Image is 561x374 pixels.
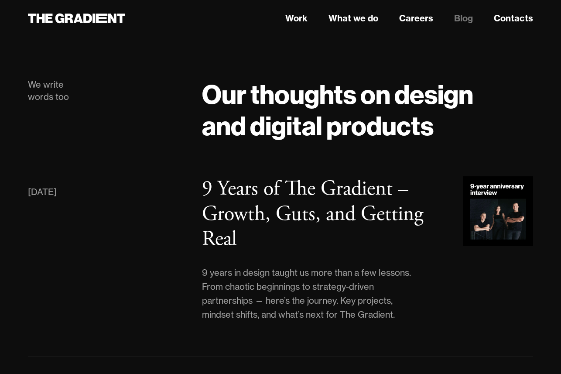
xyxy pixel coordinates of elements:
h1: Our thoughts on design and digital products [202,79,533,141]
a: [DATE]9 Years of The Gradient – Growth, Guts, and Getting Real9 years in design taught us more th... [28,176,533,322]
a: Contacts [494,12,533,25]
a: Blog [454,12,473,25]
div: 9 years in design taught us more than a few lessons. From chaotic beginnings to strategy-driven p... [202,266,411,322]
div: We write words too [28,79,185,103]
a: What we do [328,12,378,25]
div: [DATE] [28,185,57,199]
h3: 9 Years of The Gradient – Growth, Guts, and Getting Real [202,175,423,252]
a: Careers [399,12,433,25]
a: Work [285,12,308,25]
